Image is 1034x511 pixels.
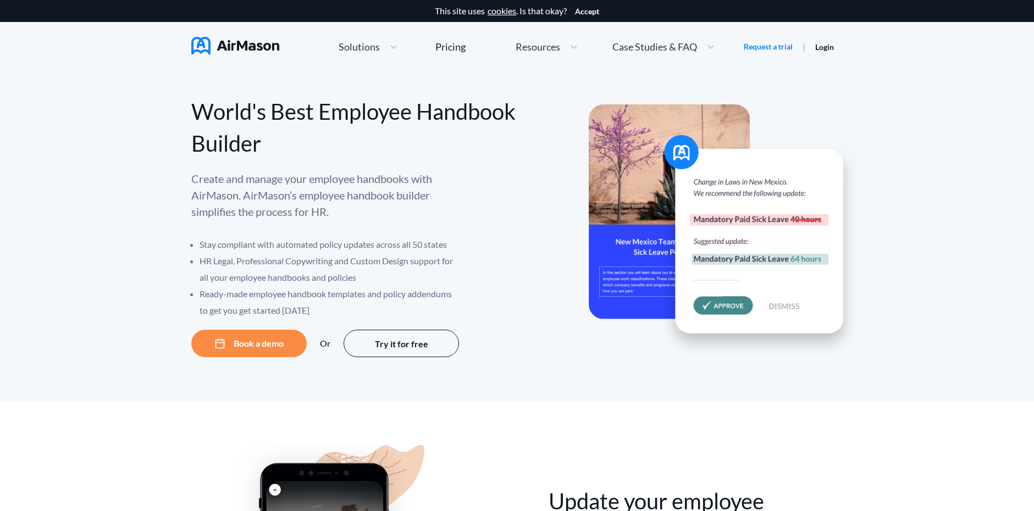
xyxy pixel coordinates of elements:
div: Or [320,338,330,348]
img: hero-banner [589,104,858,357]
li: Ready-made employee handbook templates and policy addendums to get you get started [DATE] [200,286,461,319]
a: Login [815,42,834,52]
span: Resources [516,42,560,52]
button: Try it for free [344,330,459,357]
div: Pricing [435,42,466,52]
li: Stay compliant with automated policy updates across all 50 states [200,236,461,253]
span: Case Studies & FAQ [612,42,697,52]
p: Create and manage your employee handbooks with AirMason. AirMason’s employee handbook builder sim... [191,170,461,220]
li: HR Legal, Professional Copywriting and Custom Design support for all your employee handbooks and ... [200,253,461,286]
div: World's Best Employee Handbook Builder [191,96,517,159]
span: Solutions [339,42,380,52]
a: cookies [488,6,516,16]
button: Accept cookies [575,7,599,16]
img: AirMason Logo [191,37,279,54]
span: | [803,41,805,52]
a: Pricing [435,37,466,57]
a: Request a trial [744,41,793,52]
button: Book a demo [191,330,307,357]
